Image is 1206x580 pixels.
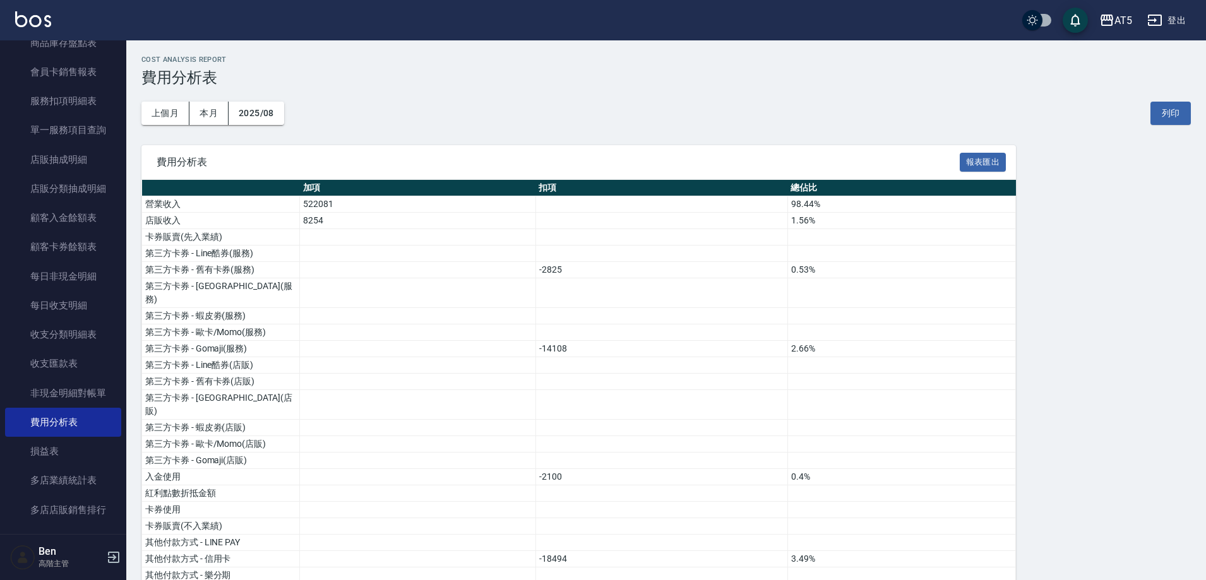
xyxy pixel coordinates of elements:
[5,466,121,495] a: 多店業績統計表
[787,180,1015,196] th: 總佔比
[5,320,121,349] a: 收支分類明細表
[535,180,787,196] th: 扣項
[1094,8,1137,33] button: AT5
[960,153,1006,172] button: 報表匯出
[15,11,51,27] img: Logo
[142,308,300,324] td: 第三方卡券 - 蝦皮劵(服務)
[5,524,121,553] a: 顧客消費排行榜
[5,28,121,57] a: 商品庫存盤點表
[1114,13,1132,28] div: AT5
[142,535,300,551] td: 其他付款方式 - LINE PAY
[5,262,121,291] a: 每日非現金明細
[787,551,1015,567] td: 3.49%
[157,156,960,169] span: 費用分析表
[1142,9,1191,32] button: 登出
[535,262,787,278] td: -2825
[5,495,121,524] a: 多店店販銷售排行
[229,102,284,125] button: 2025/08
[5,203,121,232] a: 顧客入金餘額表
[142,278,300,308] td: 第三方卡券 - [GEOGRAPHIC_DATA](服務)
[141,56,1191,64] h2: Cost analysis Report
[142,374,300,390] td: 第三方卡券 - 舊有卡券(店販)
[10,545,35,570] img: Person
[142,196,300,213] td: 營業收入
[535,551,787,567] td: -18494
[5,174,121,203] a: 店販分類抽成明細
[189,102,229,125] button: 本月
[5,291,121,320] a: 每日收支明細
[5,379,121,408] a: 非現金明細對帳單
[142,551,300,567] td: 其他付款方式 - 信用卡
[39,558,103,569] p: 高階主管
[787,341,1015,357] td: 2.66%
[142,341,300,357] td: 第三方卡券 - Gomaji(服務)
[141,102,189,125] button: 上個月
[142,502,300,518] td: 卡券使用
[142,436,300,453] td: 第三方卡券 - 歐卡/Momo(店販)
[142,357,300,374] td: 第三方卡券 - Line酷券(店販)
[142,213,300,229] td: 店販收入
[142,324,300,341] td: 第三方卡券 - 歐卡/Momo(服務)
[142,518,300,535] td: 卡券販賣(不入業績)
[535,341,787,357] td: -14108
[5,232,121,261] a: 顧客卡券餘額表
[5,86,121,115] a: 服務扣項明細表
[142,469,300,485] td: 入金使用
[787,469,1015,485] td: 0.4%
[787,196,1015,213] td: 98.44%
[5,437,121,466] a: 損益表
[300,213,536,229] td: 8254
[5,115,121,145] a: 單一服務項目查詢
[1150,102,1191,125] button: 列印
[787,213,1015,229] td: 1.56%
[5,57,121,86] a: 會員卡銷售報表
[787,262,1015,278] td: 0.53%
[300,196,536,213] td: 522081
[5,408,121,437] a: 費用分析表
[142,420,300,436] td: 第三方卡券 - 蝦皮劵(店販)
[142,246,300,262] td: 第三方卡券 - Line酷券(服務)
[535,469,787,485] td: -2100
[5,145,121,174] a: 店販抽成明細
[300,180,536,196] th: 加項
[142,262,300,278] td: 第三方卡券 - 舊有卡券(服務)
[39,545,103,558] h5: Ben
[141,69,1191,86] h3: 費用分析表
[142,390,300,420] td: 第三方卡券 - [GEOGRAPHIC_DATA](店販)
[1063,8,1088,33] button: save
[142,229,300,246] td: 卡券販賣(先入業績)
[142,485,300,502] td: 紅利點數折抵金額
[5,349,121,378] a: 收支匯款表
[142,453,300,469] td: 第三方卡券 - Gomaji(店販)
